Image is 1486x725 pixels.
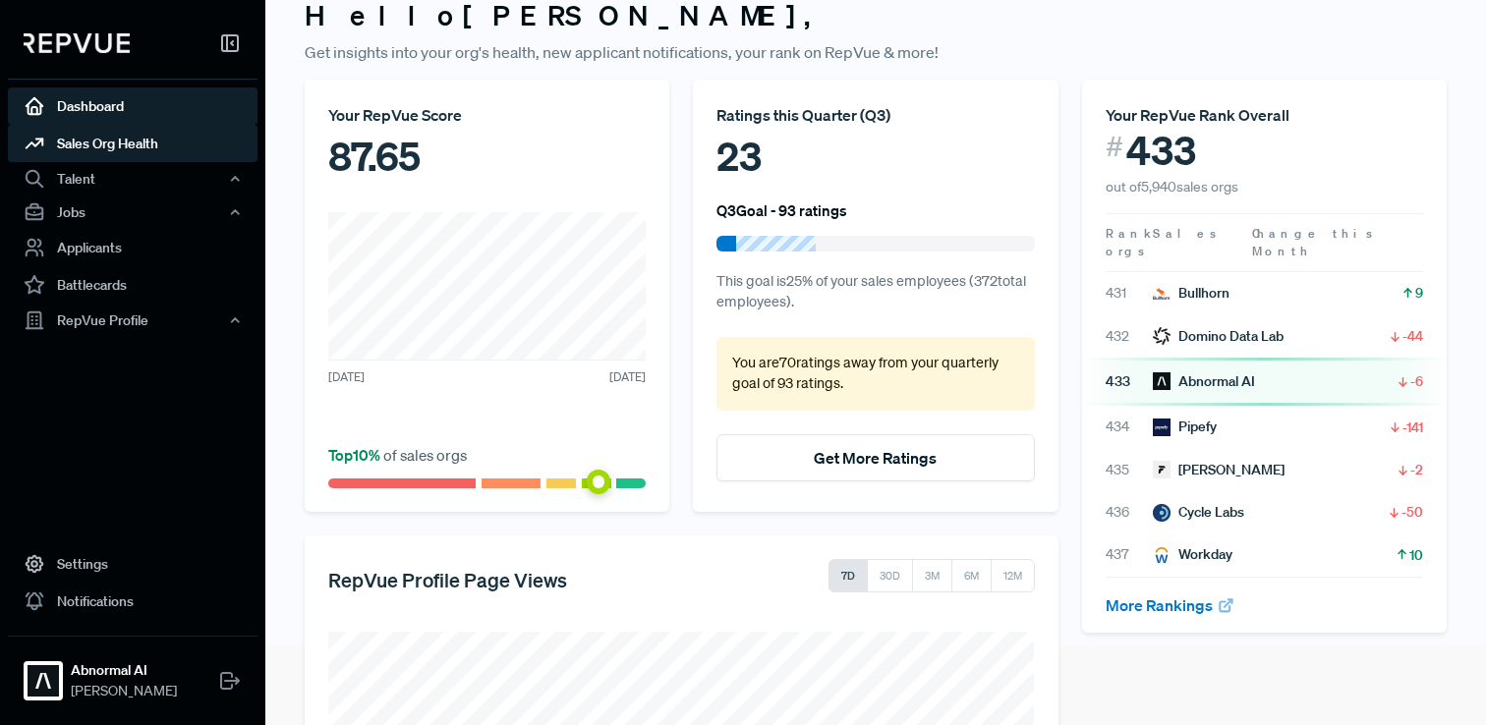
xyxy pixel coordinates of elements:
[1106,225,1153,243] span: Rank
[1106,502,1153,523] span: 436
[8,636,257,709] a: Abnormal AIAbnormal AI[PERSON_NAME]
[1153,418,1171,436] img: Pipefy
[1153,502,1244,523] div: Cycle Labs
[1409,545,1423,565] span: 10
[328,445,467,465] span: of sales orgs
[1153,460,1285,480] div: [PERSON_NAME]
[24,33,130,53] img: RepVue
[1402,418,1423,437] span: -141
[609,368,646,386] span: [DATE]
[1410,371,1423,391] span: -6
[867,559,913,592] button: 30D
[1153,371,1255,392] div: Abnormal AI
[8,304,257,337] button: RepVue Profile
[1106,544,1153,565] span: 437
[328,103,646,127] div: Your RepVue Score
[951,559,992,592] button: 6M
[8,545,257,583] a: Settings
[1106,417,1153,437] span: 434
[71,681,177,701] span: [PERSON_NAME]
[716,434,1034,481] button: Get More Ratings
[71,660,177,681] strong: Abnormal AI
[8,229,257,266] a: Applicants
[1106,371,1153,392] span: 433
[328,368,365,386] span: [DATE]
[732,353,1018,395] p: You are 70 ratings away from your quarterly goal of 93 ratings .
[716,201,847,219] h6: Q3 Goal - 93 ratings
[716,127,1034,186] div: 23
[991,559,1035,592] button: 12M
[1106,283,1153,304] span: 431
[1153,326,1284,347] div: Domino Data Lab
[8,195,257,229] button: Jobs
[829,559,868,592] button: 7D
[1106,460,1153,480] span: 435
[1153,417,1217,437] div: Pipefy
[1153,504,1171,522] img: Cycle Labs
[1153,372,1171,390] img: Abnormal AI
[8,266,257,304] a: Battlecards
[1401,502,1423,522] span: -50
[1106,595,1235,615] a: More Rankings
[8,583,257,620] a: Notifications
[716,103,1034,127] div: Ratings this Quarter ( Q3 )
[1153,283,1229,304] div: Bullhorn
[28,665,59,697] img: Abnormal AI
[1106,178,1238,195] span: out of 5,940 sales orgs
[1106,326,1153,347] span: 432
[1252,225,1376,259] span: Change this Month
[8,87,257,125] a: Dashboard
[8,125,257,162] a: Sales Org Health
[716,271,1034,313] p: This goal is 25 % of your sales employees ( 372 total employees).
[1153,544,1232,565] div: Workday
[1106,127,1123,167] span: #
[1106,225,1220,259] span: Sales orgs
[1126,127,1196,174] span: 433
[1106,105,1289,125] span: Your RepVue Rank Overall
[328,568,567,591] h5: RepVue Profile Page Views
[305,40,1447,64] p: Get insights into your org's health, new applicant notifications, your rank on RepVue & more!
[8,162,257,195] button: Talent
[1153,327,1171,345] img: Domino Data Lab
[328,445,383,465] span: Top 10 %
[1153,285,1171,303] img: Bullhorn
[1153,461,1171,478] img: Finch
[328,127,646,186] div: 87.65
[912,559,952,592] button: 3M
[1410,460,1423,479] span: -2
[1402,326,1423,346] span: -44
[1415,283,1423,303] span: 9
[1153,546,1171,564] img: Workday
